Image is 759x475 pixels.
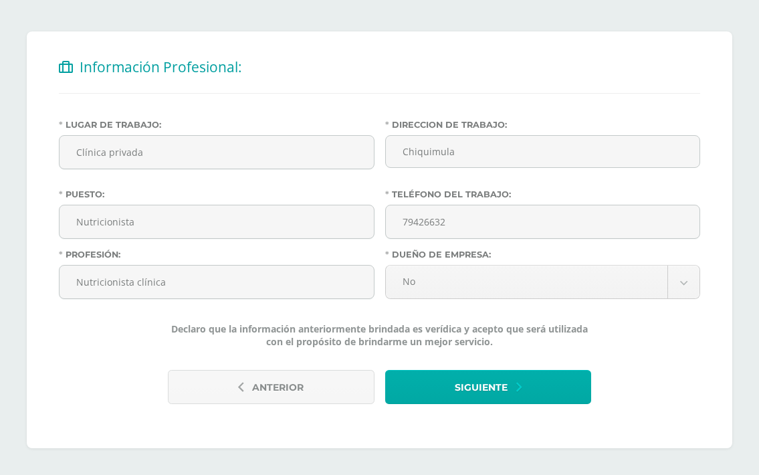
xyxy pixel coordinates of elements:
[252,371,304,404] span: Anterior
[168,370,374,404] button: Anterior
[385,120,701,130] label: Direccion de trabajo:
[385,189,701,199] label: Teléfono del trabajo:
[385,370,592,404] button: Siguiente
[60,136,374,169] input: Lugar de Trabajo
[60,205,374,238] input: Puesto
[59,250,374,260] label: Profesión:
[385,135,701,168] input: Direccion de trabajo
[60,266,374,298] input: Profesión
[455,371,508,404] span: Siguiente
[59,120,374,130] label: Lugar de Trabajo:
[386,205,700,238] input: Teléfono del trabajo
[80,58,242,76] span: Información Profesional:
[403,266,651,297] span: No
[386,266,700,298] a: No
[59,189,374,199] label: Puesto:
[385,250,701,260] label: Dueño de empresa:
[168,322,592,348] span: Declaro que la información anteriormente brindada es verídica y acepto que será utilizada con el ...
